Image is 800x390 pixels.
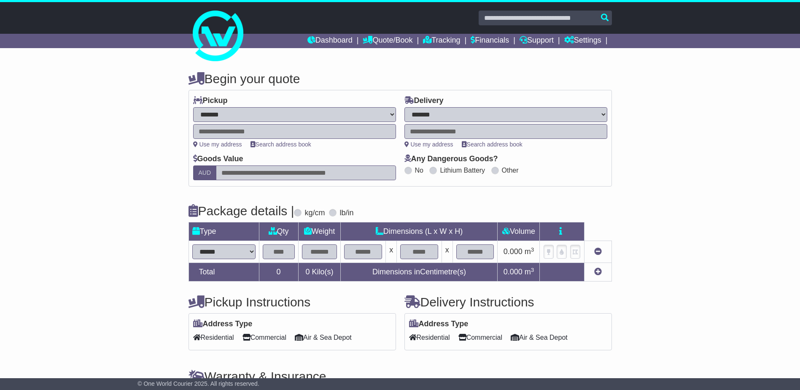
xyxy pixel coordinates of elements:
h4: Delivery Instructions [404,295,612,309]
label: Lithium Battery [440,166,485,174]
td: Weight [298,222,341,241]
label: Pickup [193,96,228,106]
label: Other [502,166,519,174]
span: 0.000 [504,268,523,276]
span: Commercial [458,331,502,344]
a: Search address book [462,141,523,148]
td: Qty [259,222,298,241]
span: Air & Sea Depot [295,331,352,344]
label: Address Type [409,320,469,329]
span: Residential [193,331,234,344]
td: Kilo(s) [298,263,341,282]
a: Support [520,34,554,48]
a: Add new item [594,268,602,276]
a: Settings [564,34,601,48]
td: 0 [259,263,298,282]
span: m [525,247,534,256]
a: Use my address [404,141,453,148]
span: 0 [305,268,310,276]
a: Remove this item [594,247,602,256]
a: Quote/Book [363,34,412,48]
td: Volume [498,222,540,241]
td: Total [189,263,259,282]
label: Goods Value [193,154,243,164]
sup: 3 [531,267,534,273]
span: Air & Sea Depot [511,331,568,344]
a: Financials [471,34,509,48]
h4: Package details | [189,204,294,218]
a: Tracking [423,34,460,48]
td: Dimensions (L x W x H) [341,222,498,241]
span: Commercial [242,331,286,344]
a: Use my address [193,141,242,148]
label: Delivery [404,96,444,106]
span: © One World Courier 2025. All rights reserved. [137,380,259,387]
label: kg/cm [304,209,325,218]
h4: Pickup Instructions [189,295,396,309]
label: AUD [193,165,217,180]
label: No [415,166,423,174]
label: lb/in [339,209,353,218]
label: Address Type [193,320,253,329]
td: x [386,241,397,263]
span: 0.000 [504,247,523,256]
td: Dimensions in Centimetre(s) [341,263,498,282]
a: Search address book [251,141,311,148]
label: Any Dangerous Goods? [404,154,498,164]
h4: Begin your quote [189,72,612,86]
span: m [525,268,534,276]
td: x [442,241,453,263]
a: Dashboard [307,34,353,48]
sup: 3 [531,246,534,253]
span: Residential [409,331,450,344]
td: Type [189,222,259,241]
h4: Warranty & Insurance [189,369,612,383]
